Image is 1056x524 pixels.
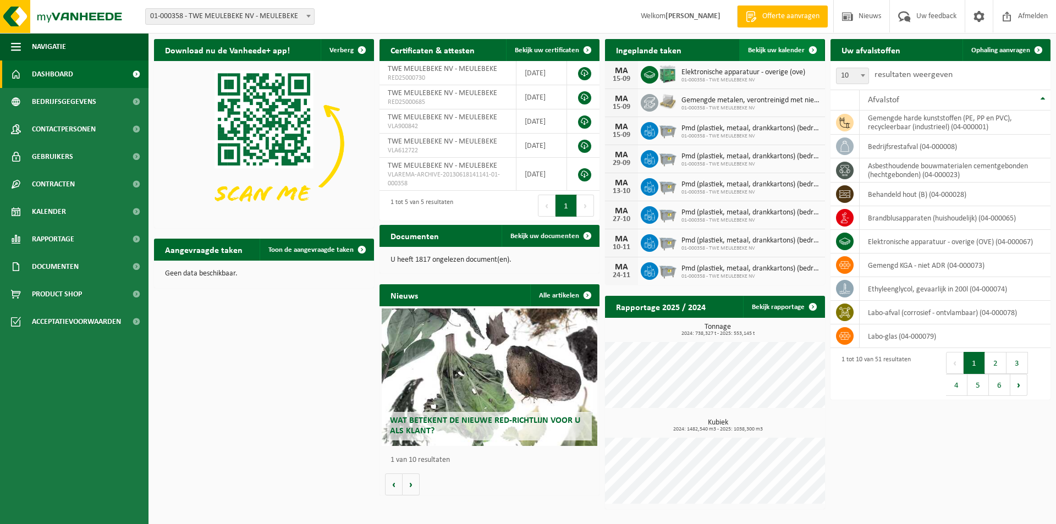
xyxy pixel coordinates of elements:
[610,151,632,159] div: MA
[388,65,497,73] span: TWE MEULEBEKE NV - MEULEBEKE
[32,225,74,253] span: Rapportage
[577,195,594,217] button: Next
[610,103,632,111] div: 15-09
[32,60,73,88] span: Dashboard
[506,39,598,61] a: Bekijk uw certificaten
[516,158,567,191] td: [DATE]
[32,198,66,225] span: Kalender
[610,323,825,337] h3: Tonnage
[860,183,1050,206] td: behandeld hout (B) (04-000028)
[610,123,632,131] div: MA
[860,111,1050,135] td: gemengde harde kunststoffen (PE, PP en PVC), recycleerbaar (industrieel) (04-000001)
[860,324,1050,348] td: labo-glas (04-000079)
[502,225,598,247] a: Bekijk uw documenten
[154,239,254,260] h2: Aangevraagde taken
[32,308,121,335] span: Acceptatievoorwaarden
[515,47,579,54] span: Bekijk uw certificaten
[739,39,824,61] a: Bekijk uw kalender
[388,113,497,122] span: TWE MEULEBEKE NV - MEULEBEKE
[743,296,824,318] a: Bekijk rapportage
[32,143,73,170] span: Gebruikers
[868,96,899,104] span: Afvalstof
[610,419,825,432] h3: Kubiek
[388,98,508,107] span: RED25000685
[388,74,508,82] span: RED25000730
[555,195,577,217] button: 1
[610,263,632,272] div: MA
[836,68,869,84] span: 10
[860,277,1050,301] td: ethyleenglycol, gevaarlijk in 200l (04-000074)
[380,225,450,246] h2: Documenten
[388,89,497,97] span: TWE MEULEBEKE NV - MEULEBEKE
[380,39,486,60] h2: Certificaten & attesten
[610,179,632,187] div: MA
[388,122,508,131] span: VLA900842
[610,95,632,103] div: MA
[388,170,508,188] span: VLAREMA-ARCHIVE-20130618141141-01-000358
[963,39,1049,61] a: Ophaling aanvragen
[385,473,403,495] button: Vorige
[860,230,1050,253] td: elektronische apparatuur - overige (OVE) (04-000067)
[1010,374,1027,396] button: Next
[971,47,1030,54] span: Ophaling aanvragen
[32,280,82,308] span: Product Shop
[329,47,354,54] span: Verberg
[32,170,75,198] span: Contracten
[32,88,96,115] span: Bedrijfsgegevens
[658,92,677,111] img: LP-PA-00000-WDN-11
[146,9,314,24] span: 01-000358 - TWE MEULEBEKE NV - MEULEBEKE
[380,284,429,306] h2: Nieuws
[681,189,820,196] span: 01-000358 - TWE MEULEBEKE NV
[681,217,820,224] span: 01-000358 - TWE MEULEBEKE NV
[530,284,598,306] a: Alle artikelen
[860,135,1050,158] td: bedrijfsrestafval (04-000008)
[658,148,677,167] img: WB-2500-GAL-GY-01
[665,12,721,20] strong: [PERSON_NAME]
[610,272,632,279] div: 24-11
[681,133,820,140] span: 01-000358 - TWE MEULEBEKE NV
[610,427,825,432] span: 2024: 1482,540 m3 - 2025: 1038,300 m3
[388,162,497,170] span: TWE MEULEBEKE NV - MEULEBEKE
[260,239,373,261] a: Toon de aangevraagde taken
[681,96,820,105] span: Gemengde metalen, verontreinigd met niet-gevaarlijke producten
[510,233,579,240] span: Bekijk uw documenten
[403,473,420,495] button: Volgende
[658,176,677,195] img: WB-2500-GAL-GY-01
[658,205,677,223] img: WB-2500-GAL-GY-01
[610,131,632,139] div: 15-09
[681,180,820,189] span: Pmd (plastiek, metaal, drankkartons) (bedrijven)
[658,64,677,84] img: PB-HB-1400-HPE-GN-11
[154,61,374,226] img: Download de VHEPlus App
[681,105,820,112] span: 01-000358 - TWE MEULEBEKE NV
[1007,352,1028,374] button: 3
[658,261,677,279] img: WB-2500-GAL-GY-01
[681,208,820,217] span: Pmd (plastiek, metaal, drankkartons) (bedrijven)
[610,244,632,251] div: 10-11
[860,158,1050,183] td: asbesthoudende bouwmaterialen cementgebonden (hechtgebonden) (04-000023)
[610,159,632,167] div: 29-09
[681,245,820,252] span: 01-000358 - TWE MEULEBEKE NV
[391,256,588,264] p: U heeft 1817 ongelezen document(en).
[748,47,805,54] span: Bekijk uw kalender
[836,351,911,397] div: 1 tot 10 van 51 resultaten
[516,134,567,158] td: [DATE]
[681,273,820,280] span: 01-000358 - TWE MEULEBEKE NV
[681,68,805,77] span: Elektronische apparatuur - overige (ove)
[681,264,820,273] span: Pmd (plastiek, metaal, drankkartons) (bedrijven)
[388,146,508,155] span: VLA612722
[964,352,985,374] button: 1
[516,85,567,109] td: [DATE]
[875,70,953,79] label: resultaten weergeven
[154,39,301,60] h2: Download nu de Vanheede+ app!
[658,233,677,251] img: WB-2500-GAL-GY-01
[32,33,66,60] span: Navigatie
[610,235,632,244] div: MA
[658,120,677,139] img: WB-2500-GAL-GY-01
[516,109,567,134] td: [DATE]
[610,187,632,195] div: 13-10
[391,456,594,464] p: 1 van 10 resultaten
[605,296,717,317] h2: Rapportage 2025 / 2024
[610,207,632,216] div: MA
[681,152,820,161] span: Pmd (plastiek, metaal, drankkartons) (bedrijven)
[610,331,825,337] span: 2024: 738,327 t - 2025: 553,145 t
